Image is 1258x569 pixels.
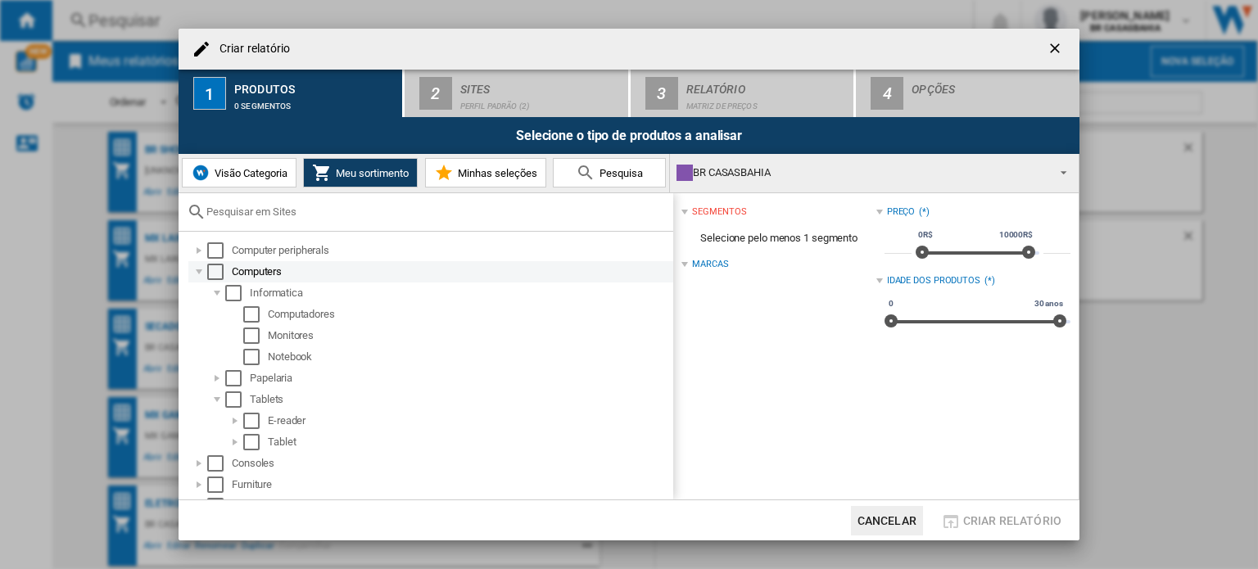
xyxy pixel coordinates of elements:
[595,167,643,179] span: Pesquisa
[182,158,296,187] button: Visão Categoria
[553,158,666,187] button: Pesquisa
[243,434,268,450] md-checkbox: Select
[645,77,678,110] div: 3
[250,370,671,386] div: Papelaria
[250,391,671,408] div: Tablets
[179,117,1079,154] div: Selecione o tipo de produtos a analisar
[677,161,1046,184] div: BR CASASBAHIA
[243,306,268,323] md-checkbox: Select
[460,93,622,111] div: Perfil padrão (2)
[886,297,896,310] span: 0
[210,167,287,179] span: Visão Categoria
[243,413,268,429] md-checkbox: Select
[268,349,671,365] div: Notebook
[268,434,671,450] div: Tablet
[681,223,876,254] span: Selecione pelo menos 1 segmento
[191,163,210,183] img: wiser-icon-blue.png
[225,391,250,408] md-checkbox: Select
[332,167,409,179] span: Meu sortimento
[631,70,856,117] button: 3 Relatório Matriz de preços
[419,77,452,110] div: 2
[460,76,622,93] div: Sites
[916,228,935,242] span: 0R$
[243,327,268,344] md-checkbox: Select
[686,93,848,111] div: Matriz de preços
[997,228,1035,242] span: 10000R$
[425,158,546,187] button: Minhas seleções
[887,274,980,287] div: Idade dos produtos
[303,158,418,187] button: Meu sortimento
[225,285,250,301] md-checkbox: Select
[405,70,630,117] button: 2 Sites Perfil padrão (2)
[454,167,537,179] span: Minhas seleções
[692,258,728,271] div: Marcas
[268,327,671,344] div: Monitores
[207,455,232,472] md-checkbox: Select
[206,205,665,218] input: Pesquisar em Sites
[207,242,232,259] md-checkbox: Select
[232,264,671,280] div: Computers
[234,93,396,111] div: 0 segmentos
[179,70,404,117] button: 1 Produtos 0 segmentos
[887,205,916,219] div: Preço
[207,476,232,493] md-checkbox: Select
[686,76,848,93] div: Relatório
[225,370,250,386] md-checkbox: Select
[871,77,903,110] div: 4
[232,242,671,259] div: Computer peripherals
[936,506,1066,535] button: Criar relatório
[243,349,268,365] md-checkbox: Select
[856,70,1079,117] button: 4 Opções
[211,41,291,57] h4: Criar relatório
[232,455,671,472] div: Consoles
[268,306,671,323] div: Computadores
[1040,33,1073,65] button: getI18NText('BUTTONS.CLOSE_DIALOG')
[232,498,671,514] div: Hifi and mp3
[268,413,671,429] div: E-reader
[692,205,746,219] div: segmentos
[207,264,232,280] md-checkbox: Select
[912,76,1073,93] div: Opções
[193,77,226,110] div: 1
[232,476,671,493] div: Furniture
[1032,297,1066,310] span: 30 anos
[1047,40,1066,60] ng-md-icon: getI18NText('BUTTONS.CLOSE_DIALOG')
[963,514,1061,527] span: Criar relatório
[207,498,232,514] md-checkbox: Select
[851,506,923,535] button: Cancelar
[250,285,671,301] div: Informatica
[234,76,396,93] div: Produtos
